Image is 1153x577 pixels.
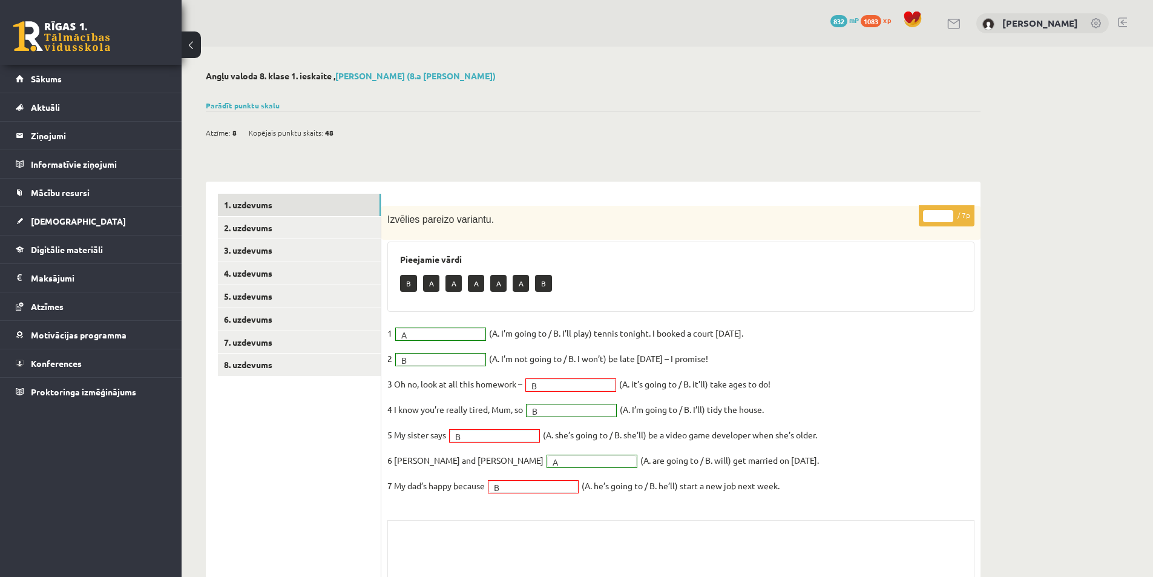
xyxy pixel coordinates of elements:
a: 8. uzdevums [218,354,381,376]
span: xp [883,15,891,25]
a: A [547,455,637,467]
span: Izvēlies pareizo variantu. [387,214,494,225]
p: 7 My dad’s happy because [387,476,485,495]
a: Mācību resursi [16,179,166,206]
a: Informatīvie ziņojumi [16,150,166,178]
span: Mācību resursi [31,187,90,198]
a: B [488,481,578,493]
a: Aktuāli [16,93,166,121]
legend: Informatīvie ziņojumi [31,150,166,178]
a: Parādīt punktu skalu [206,101,280,110]
a: [PERSON_NAME] (8.a [PERSON_NAME]) [335,70,496,81]
p: A [490,275,507,292]
a: 1. uzdevums [218,194,381,216]
span: Sākums [31,73,62,84]
span: 1083 [861,15,881,27]
a: A [396,328,485,340]
a: 6. uzdevums [218,308,381,331]
a: Konferences [16,349,166,377]
a: Sākums [16,65,166,93]
a: Proktoringa izmēģinājums [16,378,166,406]
legend: Ziņojumi [31,122,166,150]
span: Aktuāli [31,102,60,113]
p: 3 Oh no, look at all this homework – [387,375,522,393]
span: A [401,329,469,341]
a: Motivācijas programma [16,321,166,349]
a: Maksājumi [16,264,166,292]
span: [DEMOGRAPHIC_DATA] [31,216,126,226]
a: B [527,404,616,417]
p: 5 My sister says [387,426,446,444]
a: Digitālie materiāli [16,236,166,263]
p: B [400,275,417,292]
span: B [455,430,523,443]
fieldset: (A. I’m going to / B. I’ll play) tennis tonight. I booked a court [DATE]. (A. I’m not going to / ... [387,324,974,502]
span: B [532,405,600,417]
span: 48 [325,124,333,142]
p: A [513,275,529,292]
span: mP [849,15,859,25]
a: 1083 xp [861,15,897,25]
a: Atzīmes [16,292,166,320]
span: 8 [232,124,237,142]
a: 3. uzdevums [218,239,381,262]
legend: Maksājumi [31,264,166,292]
p: 4 I know you’re really tired, Mum, so [387,400,523,418]
a: B [450,430,539,442]
a: 4. uzdevums [218,262,381,285]
p: 2 [387,349,392,368]
a: [PERSON_NAME] [1002,17,1078,29]
img: Alise Dilevka [982,18,994,30]
a: 2. uzdevums [218,217,381,239]
a: [DEMOGRAPHIC_DATA] [16,207,166,235]
span: Kopējais punktu skaits: [249,124,323,142]
span: B [401,354,469,366]
p: / 7p [919,205,974,226]
a: B [526,379,616,391]
a: Rīgas 1. Tālmācības vidusskola [13,21,110,51]
a: 832 mP [830,15,859,25]
span: Digitālie materiāli [31,244,103,255]
a: 7. uzdevums [218,331,381,354]
h3: Pieejamie vārdi [400,254,962,265]
span: Atzīme: [206,124,231,142]
span: Motivācijas programma [31,329,126,340]
p: 1 [387,324,392,342]
span: B [494,481,562,493]
a: B [396,354,485,366]
p: 6 [PERSON_NAME] and [PERSON_NAME] [387,451,544,469]
span: 832 [830,15,847,27]
p: B [535,275,552,292]
a: Ziņojumi [16,122,166,150]
h2: Angļu valoda 8. klase 1. ieskaite , [206,71,981,81]
span: B [531,380,599,392]
span: Konferences [31,358,82,369]
span: A [553,456,620,468]
span: Atzīmes [31,301,64,312]
p: A [445,275,462,292]
p: A [468,275,484,292]
a: 5. uzdevums [218,285,381,308]
p: A [423,275,439,292]
span: Proktoringa izmēģinājums [31,386,136,397]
